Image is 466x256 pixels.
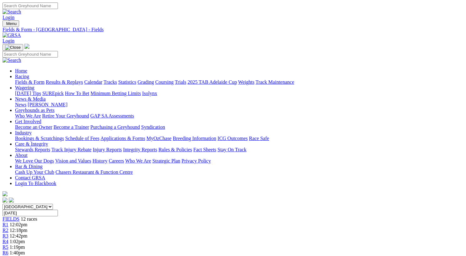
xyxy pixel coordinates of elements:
div: Greyhounds as Pets [15,113,463,119]
a: Purchasing a Greyhound [90,124,140,130]
div: News & Media [15,102,463,108]
div: Fields & Form - [GEOGRAPHIC_DATA] - Fields [3,27,463,33]
a: How To Bet [65,91,90,96]
div: About [15,158,463,164]
a: SUREpick [42,91,64,96]
a: Who We Are [15,113,41,118]
a: Trials [175,79,186,85]
a: Contact GRSA [15,175,45,180]
div: Industry [15,136,463,141]
a: We Love Our Dogs [15,158,54,163]
a: Calendar [84,79,102,85]
a: Schedule of Fees [65,136,99,141]
a: Breeding Information [173,136,216,141]
div: Get Involved [15,124,463,130]
a: R5 [3,244,8,250]
a: MyOzChase [146,136,172,141]
a: Results & Replays [46,79,83,85]
a: Fields & Form [15,79,44,85]
a: Track Injury Rebate [51,147,91,152]
a: Industry [15,130,32,135]
img: Close [5,45,21,50]
span: Menu [6,21,17,26]
a: Weights [238,79,254,85]
div: Bar & Dining [15,169,463,175]
a: R2 [3,228,8,233]
input: Search [3,51,58,58]
a: Chasers Restaurant & Function Centre [55,169,133,175]
a: About [15,153,28,158]
a: News [15,102,26,107]
a: Become a Trainer [54,124,89,130]
input: Search [3,3,58,9]
a: Care & Integrity [15,141,48,147]
a: R4 [3,239,8,244]
a: R1 [3,222,8,227]
a: Become an Owner [15,124,52,130]
img: GRSA [3,33,21,38]
a: Isolynx [142,91,157,96]
a: Race Safe [249,136,269,141]
a: Stay On Track [218,147,246,152]
a: Wagering [15,85,34,90]
a: Statistics [118,79,136,85]
a: 2025 TAB Adelaide Cup [187,79,237,85]
a: Cash Up Your Club [15,169,54,175]
a: Login To Blackbook [15,181,56,186]
a: Integrity Reports [123,147,157,152]
a: Fact Sheets [193,147,216,152]
div: Care & Integrity [15,147,463,153]
a: R6 [3,250,8,255]
a: Racing [15,74,29,79]
div: Racing [15,79,463,85]
a: Rules & Policies [158,147,192,152]
a: Bookings & Scratchings [15,136,64,141]
a: Injury Reports [93,147,122,152]
span: 12 races [21,216,37,222]
a: R3 [3,233,8,238]
img: twitter.svg [9,198,14,203]
a: Tracks [104,79,117,85]
a: Login [3,15,14,20]
a: Privacy Policy [182,158,211,163]
a: Careers [109,158,124,163]
a: Get Involved [15,119,41,124]
a: Stewards Reports [15,147,50,152]
a: Vision and Values [55,158,91,163]
a: Who We Are [125,158,151,163]
span: 1:19pm [10,244,25,250]
a: Syndication [141,124,165,130]
a: FIELDS [3,216,19,222]
img: facebook.svg [3,198,8,203]
img: logo-grsa-white.png [24,44,29,49]
span: 12:42pm [10,233,28,238]
a: Track Maintenance [256,79,294,85]
input: Select date [3,210,58,216]
img: Search [3,58,21,63]
a: [DATE] Tips [15,91,41,96]
span: 1:40pm [10,250,25,255]
a: ICG Outcomes [218,136,248,141]
a: Strategic Plan [152,158,180,163]
a: History [92,158,107,163]
a: Applications & Forms [100,136,145,141]
div: Wagering [15,91,463,96]
a: GAP SA Assessments [90,113,134,118]
a: Coursing [155,79,174,85]
button: Toggle navigation [3,44,23,51]
a: Home [15,68,27,73]
a: Bar & Dining [15,164,43,169]
img: Search [3,9,21,15]
a: News & Media [15,96,46,102]
a: Retire Your Greyhound [42,113,89,118]
a: [PERSON_NAME] [28,102,67,107]
img: logo-grsa-white.png [3,191,8,196]
a: Greyhounds as Pets [15,108,54,113]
